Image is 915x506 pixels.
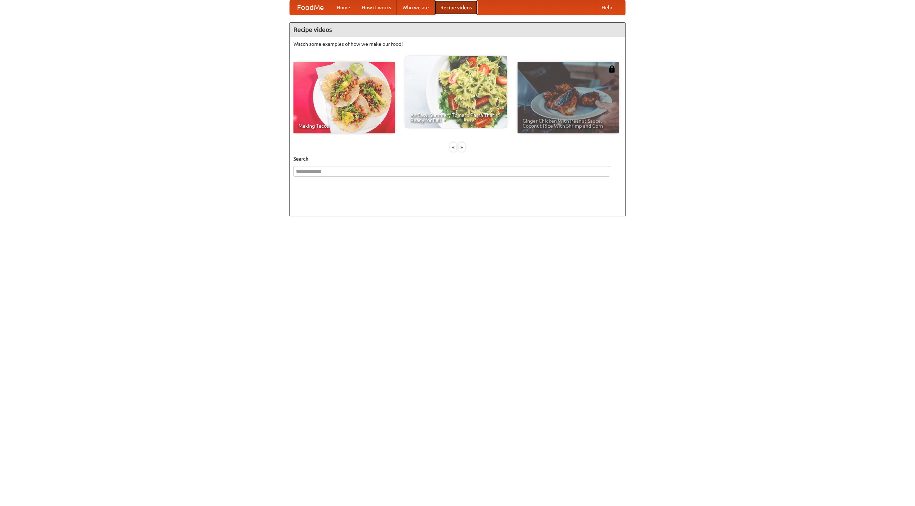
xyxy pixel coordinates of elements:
a: Who we are [397,0,435,15]
div: « [450,143,456,152]
a: Recipe videos [435,0,478,15]
h5: Search [293,155,622,162]
a: Making Tacos [293,62,395,133]
a: FoodMe [290,0,331,15]
a: How it works [356,0,397,15]
img: 483408.png [608,65,615,73]
h4: Recipe videos [290,23,625,37]
a: Home [331,0,356,15]
span: Making Tacos [298,123,390,128]
a: Help [596,0,618,15]
span: An Easy, Summery Tomato Pasta That's Ready for Fall [410,113,502,123]
p: Watch some examples of how we make our food! [293,40,622,48]
div: » [459,143,465,152]
a: An Easy, Summery Tomato Pasta That's Ready for Fall [405,56,507,128]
